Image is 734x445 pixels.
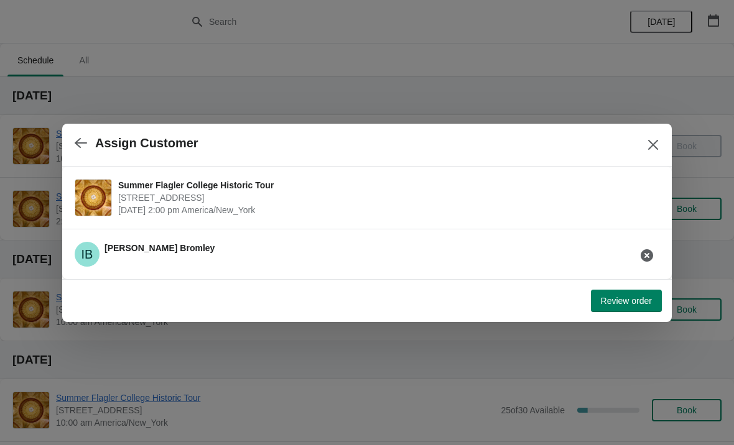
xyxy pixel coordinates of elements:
[642,134,664,156] button: Close
[601,296,652,306] span: Review order
[75,180,111,216] img: Summer Flagler College Historic Tour | 74 King Street, St. Augustine, FL, USA | September 7 | 2:0...
[75,242,100,267] span: Isabel
[118,191,653,204] span: [STREET_ADDRESS]
[95,136,198,150] h2: Assign Customer
[118,204,653,216] span: [DATE] 2:00 pm America/New_York
[105,243,215,253] span: [PERSON_NAME] Bromley
[591,290,662,312] button: Review order
[81,247,93,261] text: IB
[118,179,653,191] span: Summer Flagler College Historic Tour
